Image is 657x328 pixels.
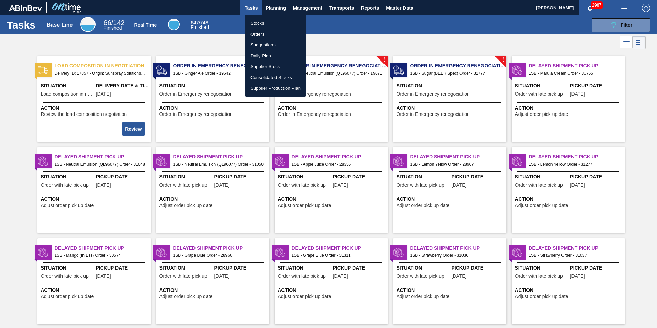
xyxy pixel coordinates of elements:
a: Supplier Stock [245,61,306,72]
a: Consolidated Stocks [245,72,306,83]
a: Suggestions [245,40,306,51]
a: Stocks [245,18,306,29]
a: Supplier Production Plan [245,83,306,94]
a: Daily Plan [245,51,306,62]
a: Orders [245,29,306,40]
